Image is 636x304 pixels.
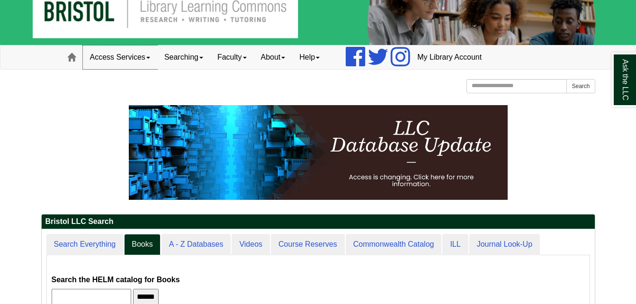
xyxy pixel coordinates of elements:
a: Videos [232,234,270,255]
a: Commonwealth Catalog [346,234,442,255]
img: HTML tutorial [129,105,508,200]
button: Search [566,79,595,93]
a: Help [292,45,327,69]
a: Books [124,234,160,255]
h2: Bristol LLC Search [42,215,595,229]
a: Search Everything [46,234,124,255]
a: A - Z Databases [161,234,231,255]
label: Search the HELM catalog for Books [52,273,180,286]
a: Access Services [83,45,157,69]
a: About [254,45,293,69]
a: Course Reserves [271,234,345,255]
a: Searching [157,45,210,69]
a: ILL [442,234,468,255]
a: Faculty [210,45,254,69]
a: Journal Look-Up [469,234,540,255]
a: My Library Account [410,45,489,69]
